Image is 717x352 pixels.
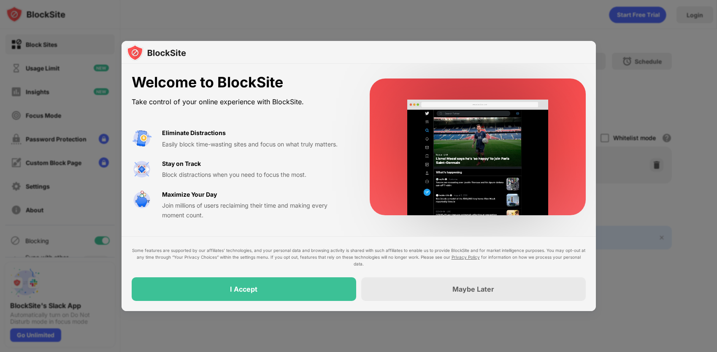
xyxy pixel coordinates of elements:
[132,159,152,179] img: value-focus.svg
[132,74,349,91] div: Welcome to BlockSite
[132,128,152,149] img: value-avoid-distractions.svg
[230,285,257,293] div: I Accept
[132,190,152,210] img: value-safe-time.svg
[132,247,586,267] div: Some features are supported by our affiliates’ technologies, and your personal data and browsing ...
[132,96,349,108] div: Take control of your online experience with BlockSite.
[452,255,480,260] a: Privacy Policy
[162,128,226,138] div: Eliminate Distractions
[162,140,349,149] div: Easily block time-wasting sites and focus on what truly matters.
[127,44,186,61] img: logo-blocksite.svg
[452,285,494,293] div: Maybe Later
[162,201,349,220] div: Join millions of users reclaiming their time and making every moment count.
[162,159,201,168] div: Stay on Track
[162,170,349,179] div: Block distractions when you need to focus the most.
[162,190,217,199] div: Maximize Your Day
